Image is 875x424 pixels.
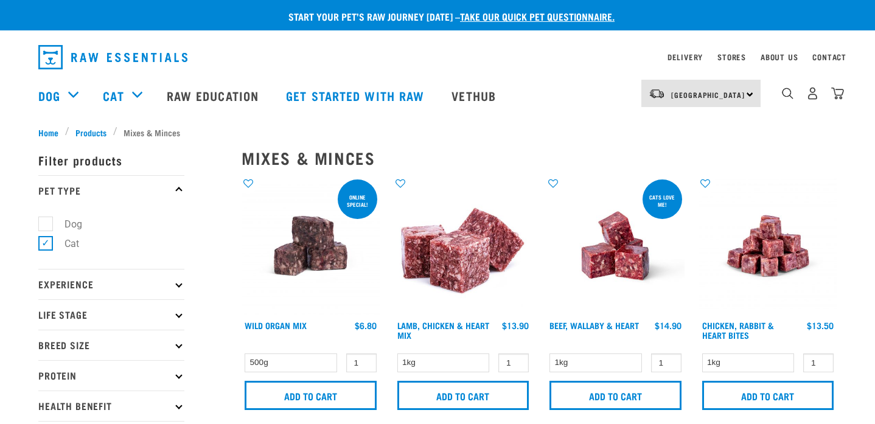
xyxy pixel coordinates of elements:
[394,177,532,315] img: 1124 Lamb Chicken Heart Mix 01
[75,126,106,139] span: Products
[397,381,529,410] input: Add to cart
[38,126,837,139] nav: breadcrumbs
[702,323,774,337] a: Chicken, Rabbit & Heart Bites
[45,236,84,251] label: Cat
[38,126,58,139] span: Home
[245,381,377,410] input: Add to cart
[397,323,489,337] a: Lamb, Chicken & Heart Mix
[38,45,187,69] img: Raw Essentials Logo
[699,177,837,315] img: Chicken Rabbit Heart 1609
[38,269,184,299] p: Experience
[38,175,184,206] p: Pet Type
[549,381,682,410] input: Add to cart
[439,71,511,120] a: Vethub
[460,13,615,19] a: take our quick pet questionnaire.
[38,145,184,175] p: Filter products
[717,55,746,59] a: Stores
[38,86,60,105] a: Dog
[38,330,184,360] p: Breed Size
[38,391,184,421] p: Health Benefit
[346,353,377,372] input: 1
[245,323,307,327] a: Wild Organ Mix
[242,148,837,167] h2: Mixes & Minces
[803,353,834,372] input: 1
[651,353,682,372] input: 1
[782,88,793,99] img: home-icon-1@2x.png
[546,177,685,315] img: Raw Essentials 2024 July2572 Beef Wallaby Heart
[38,126,65,139] a: Home
[274,71,439,120] a: Get started with Raw
[671,92,745,97] span: [GEOGRAPHIC_DATA]
[338,188,377,214] div: ONLINE SPECIAL!
[655,321,682,330] div: $14.90
[355,321,377,330] div: $6.80
[29,40,846,74] nav: dropdown navigation
[502,321,529,330] div: $13.90
[103,86,124,105] a: Cat
[242,177,380,315] img: Wild Organ Mix
[807,321,834,330] div: $13.50
[702,381,834,410] input: Add to cart
[668,55,703,59] a: Delivery
[45,217,87,232] label: Dog
[806,87,819,100] img: user.png
[38,360,184,391] p: Protein
[549,323,639,327] a: Beef, Wallaby & Heart
[649,88,665,99] img: van-moving.png
[643,188,682,214] div: Cats love me!
[831,87,844,100] img: home-icon@2x.png
[38,299,184,330] p: Life Stage
[69,126,113,139] a: Products
[498,353,529,372] input: 1
[155,71,274,120] a: Raw Education
[761,55,798,59] a: About Us
[812,55,846,59] a: Contact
